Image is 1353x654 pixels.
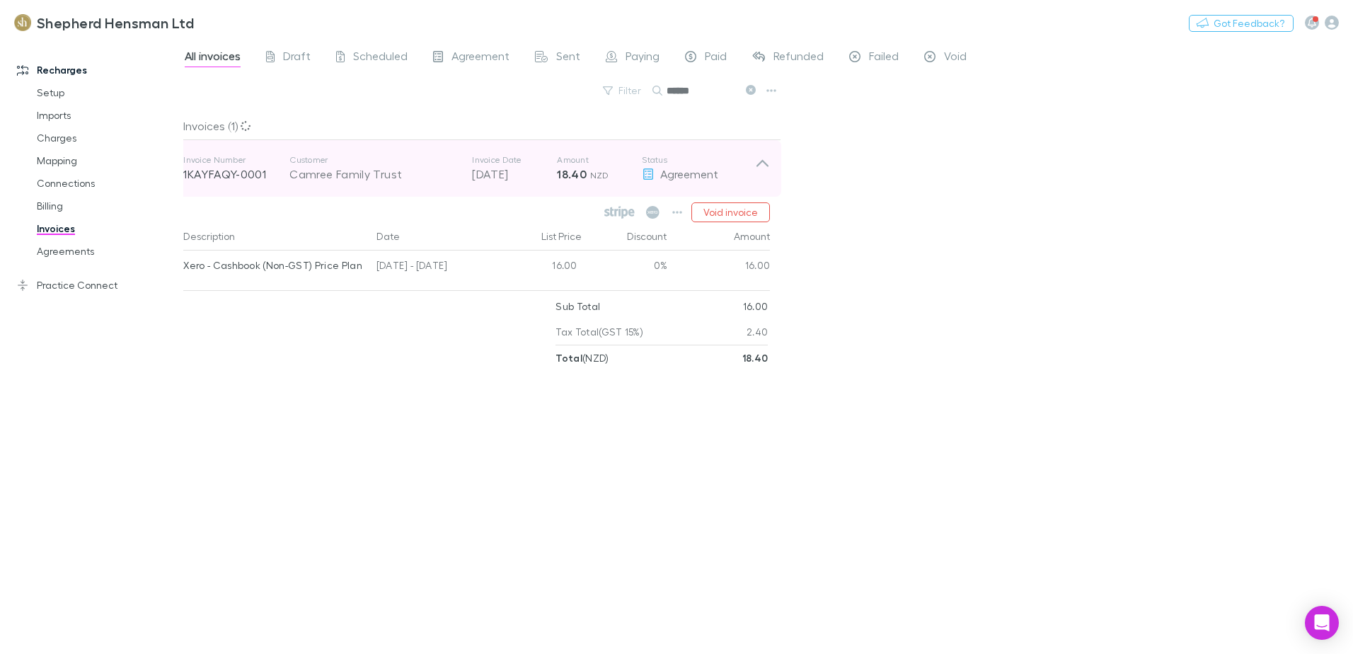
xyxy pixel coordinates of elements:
[555,345,609,371] p: ( NZD )
[289,166,458,183] div: Camree Family Trust
[14,14,31,31] img: Shepherd Hensman Ltd's Logo
[289,154,458,166] p: Customer
[498,251,583,285] div: 16.00
[742,352,768,364] strong: 18.40
[23,195,191,217] a: Billing
[472,166,557,183] p: [DATE]
[556,49,580,67] span: Sent
[555,352,582,364] strong: Total
[557,167,587,181] strong: 18.40
[869,49,899,67] span: Failed
[472,154,557,166] p: Invoice Date
[3,274,191,297] a: Practice Connect
[353,49,408,67] span: Scheduled
[283,49,311,67] span: Draft
[596,82,650,99] button: Filter
[23,217,191,240] a: Invoices
[691,202,770,222] button: Void invoice
[3,59,191,81] a: Recharges
[451,49,509,67] span: Agreement
[172,140,781,197] div: Invoice Number1KAYFAQY-0001CustomerCamree Family TrustInvoice Date[DATE]Amount18.40 NZDStatusAgre...
[773,49,824,67] span: Refunded
[705,49,727,67] span: Paid
[183,166,289,183] p: 1KAYFAQY-0001
[23,127,191,149] a: Charges
[668,251,771,285] div: 16.00
[183,154,289,166] p: Invoice Number
[626,49,660,67] span: Paying
[183,251,365,280] div: Xero - Cashbook (Non-GST) Price Plan
[743,294,768,319] p: 16.00
[185,49,241,67] span: All invoices
[23,172,191,195] a: Connections
[583,251,668,285] div: 0%
[555,319,643,345] p: Tax Total (GST 15%)
[557,154,642,166] p: Amount
[1189,15,1294,32] button: Got Feedback?
[23,81,191,104] a: Setup
[590,170,609,180] span: NZD
[747,319,768,345] p: 2.40
[23,104,191,127] a: Imports
[23,240,191,263] a: Agreements
[6,6,202,40] a: Shepherd Hensman Ltd
[371,251,498,285] div: [DATE] - [DATE]
[944,49,967,67] span: Void
[642,154,755,166] p: Status
[37,14,194,31] h3: Shepherd Hensman Ltd
[660,167,718,180] span: Agreement
[1305,606,1339,640] div: Open Intercom Messenger
[555,294,600,319] p: Sub Total
[23,149,191,172] a: Mapping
